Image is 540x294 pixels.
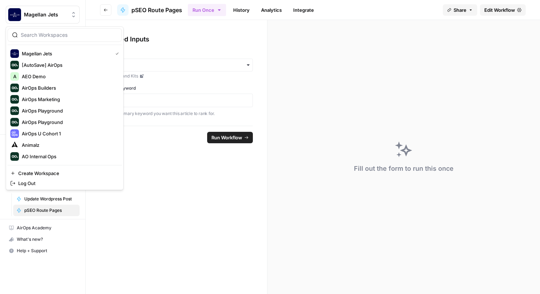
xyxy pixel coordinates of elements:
span: AirOps Playground [22,107,116,114]
div: Workspace: Magellan Jets [6,26,124,190]
a: Manage Brand Kits [100,73,253,79]
img: AirOps Playground Logo [10,118,19,126]
a: Log Out [7,178,122,188]
button: Workspace: Magellan Jets [6,6,80,24]
button: Run Workflow [207,132,253,143]
a: Integrate [289,4,318,16]
button: Run Once [188,4,226,16]
img: Magellan Jets Logo [10,49,19,58]
a: Analytics [257,4,286,16]
img: AO Internal Ops Logo [10,152,19,161]
button: What's new? [6,234,80,245]
span: AirOps Builders [22,84,116,91]
span: pSEO Route Pages [131,6,182,14]
span: AEO Demo [22,73,116,80]
button: Help + Support [6,245,80,256]
a: History [229,4,254,16]
span: Magellan Jets [24,11,67,18]
a: AirOps Academy [6,222,80,234]
img: AirOps Builders Logo [10,84,19,92]
span: AirOps Marketing [22,96,116,103]
span: A [13,73,16,80]
span: [AutoSave] AirOps [22,61,116,69]
span: AirOps Academy [17,225,76,231]
span: Update Wordpress Post [24,196,76,202]
div: Fill out the form to run this once [354,164,454,174]
span: Create Workspace [18,170,116,177]
label: Primary Keyword [100,85,253,91]
span: Magellan Jets [22,50,110,57]
span: AirOps Playground [22,119,116,126]
span: Run Workflow [211,134,242,141]
div: Required Inputs [100,34,253,44]
span: Animalz [22,141,116,149]
p: Enter the primary keyword you want this article to rank for. [100,110,253,117]
img: AirOps Playground Logo [10,106,19,115]
span: Share [454,6,466,14]
a: pSEO Route Pages [117,4,182,16]
label: Brand Kit [100,50,253,56]
span: AO Internal Ops [22,153,116,160]
span: AirOps U Cohort 1 [22,130,116,137]
span: pSEO Route Pages [24,207,76,214]
a: Create Workspace [7,168,122,178]
img: AirOps U Cohort 1 Logo [10,129,19,138]
span: Help + Support [17,248,76,254]
img: AirOps Marketing Logo [10,95,19,104]
button: Share [443,4,477,16]
img: [AutoSave] AirOps Logo [10,61,19,69]
span: Log Out [18,180,116,187]
a: Edit Workflow [480,4,526,16]
a: Update Wordpress Post [13,193,80,205]
span: Edit Workflow [484,6,515,14]
input: Search Workspaces [21,31,117,39]
img: Animalz Logo [10,141,19,149]
a: pSEO Route Pages [13,205,80,216]
div: What's new? [6,234,79,245]
img: Magellan Jets Logo [8,8,21,21]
